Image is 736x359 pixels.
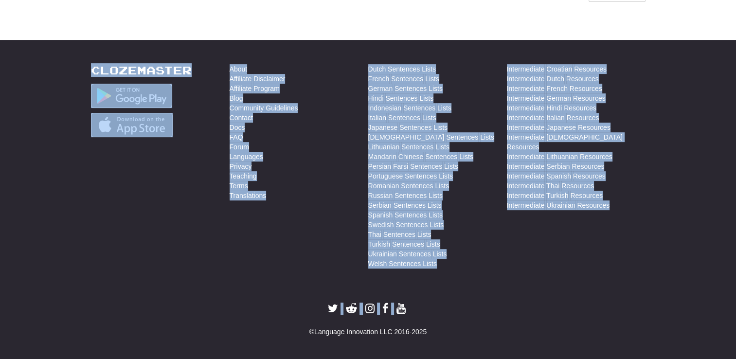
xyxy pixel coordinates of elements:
[230,64,248,74] a: About
[368,220,444,230] a: Swedish Sentences Lists
[507,162,605,171] a: Intermediate Serbian Resources
[230,123,245,132] a: Docs
[368,210,443,220] a: Spanish Sentences Lists
[507,113,599,123] a: Intermediate Italian Resources
[368,152,473,162] a: Mandarin Chinese Sentences Lists
[230,74,286,84] a: Affiliate Disclaimer
[91,113,173,137] img: Get it on App Store
[91,64,192,76] a: Clozemaster
[230,142,249,152] a: Forum
[230,162,252,171] a: Privacy
[230,191,267,200] a: Translations
[507,64,607,74] a: Intermediate Croatian Resources
[230,171,257,181] a: Teaching
[507,191,603,200] a: Intermediate Turkish Resources
[230,113,253,123] a: Contact
[368,200,442,210] a: Serbian Sentences Lists
[230,103,298,113] a: Community Guidelines
[368,74,439,84] a: French Sentences Lists
[507,200,610,210] a: Intermediate Ukrainian Resources
[368,142,449,152] a: Lithuanian Sentences Lists
[230,84,280,93] a: Affiliate Program
[507,123,610,132] a: Intermediate Japanese Resources
[368,103,451,113] a: Indonesian Sentences Lists
[368,191,443,200] a: Russian Sentences Lists
[507,132,646,152] a: Intermediate [DEMOGRAPHIC_DATA] Resources
[368,93,434,103] a: Hindi Sentences Lists
[368,249,447,259] a: Ukrainian Sentences Lists
[368,181,449,191] a: Romanian Sentences Lists
[91,327,646,337] div: © Language Innovation LLC 2016 - 2025
[368,84,443,93] a: German Sentences Lists
[507,93,606,103] a: Intermediate German Resources
[507,84,602,93] a: Intermediate French Resources
[230,181,248,191] a: Terms
[368,259,437,269] a: Welsh Sentences Lists
[230,152,263,162] a: Languages
[368,113,436,123] a: Italian Sentences Lists
[230,93,243,103] a: Blog
[368,123,448,132] a: Japanese Sentences Lists
[368,239,440,249] a: Turkish Sentences Lists
[230,132,243,142] a: FAQ
[507,171,606,181] a: Intermediate Spanish Resources
[507,152,612,162] a: Intermediate Lithuanian Resources
[507,103,596,113] a: Intermediate Hindi Resources
[368,132,494,142] a: [DEMOGRAPHIC_DATA] Sentences Lists
[368,162,458,171] a: Persian Farsi Sentences Lists
[507,181,594,191] a: Intermediate Thai Resources
[368,171,453,181] a: Portuguese Sentences Lists
[91,84,173,108] img: Get it on Google Play
[368,64,436,74] a: Dutch Sentences Lists
[507,74,599,84] a: Intermediate Dutch Resources
[368,230,431,239] a: Thai Sentences Lists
